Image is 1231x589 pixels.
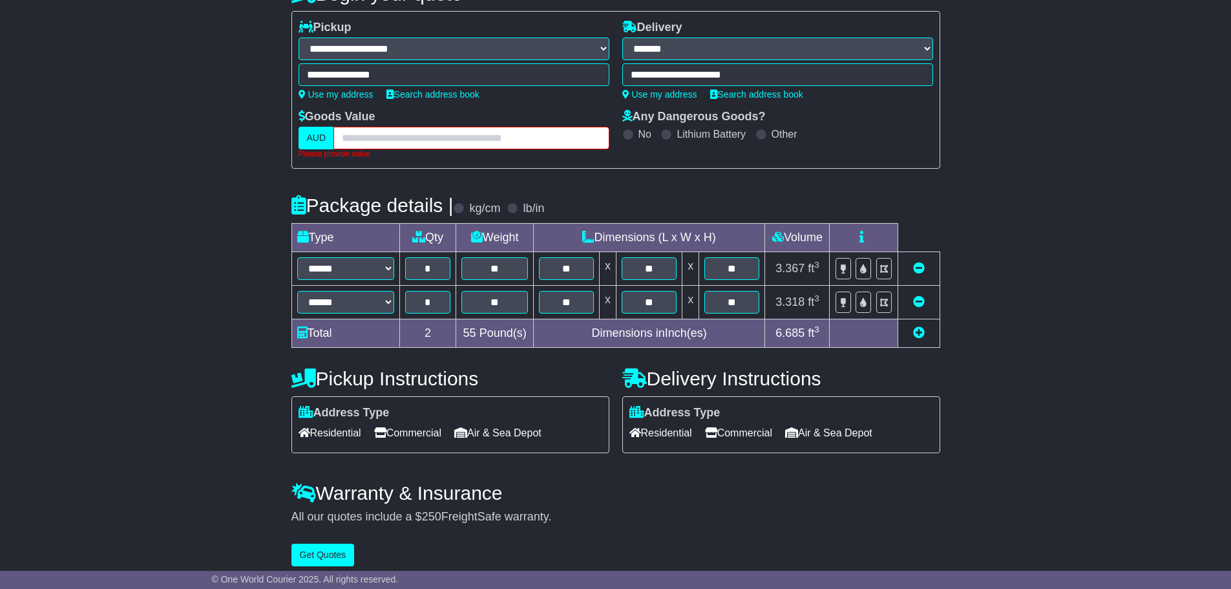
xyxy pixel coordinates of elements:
a: Use my address [622,89,697,100]
span: Commercial [374,423,441,443]
label: Any Dangerous Goods? [622,110,766,124]
div: Please provide value [299,149,609,158]
span: Air & Sea Depot [785,423,872,443]
label: Goods Value [299,110,375,124]
label: No [638,128,651,140]
span: Residential [629,423,692,443]
span: 3.367 [775,262,805,275]
td: x [682,252,699,285]
a: Search address book [386,89,479,100]
span: ft [808,327,819,339]
td: Pound(s) [456,319,533,347]
label: Delivery [622,21,682,35]
h4: Delivery Instructions [622,368,940,389]
span: ft [808,295,819,308]
span: Commercial [705,423,772,443]
td: Qty [399,223,456,252]
a: Add new item [913,327,925,339]
sup: 3 [814,325,819,334]
label: AUD [299,127,335,149]
h4: Package details | [291,195,454,216]
span: © One World Courier 2025. All rights reserved. [212,574,399,584]
a: Use my address [299,89,374,100]
button: Get Quotes [291,544,355,566]
h4: Warranty & Insurance [291,482,940,504]
span: ft [808,262,819,275]
a: Search address book [710,89,803,100]
td: Type [291,223,399,252]
span: 250 [422,510,441,523]
label: lb/in [523,202,544,216]
span: 55 [463,327,476,339]
td: Weight [456,223,533,252]
div: All our quotes include a $ FreightSafe warranty. [291,510,940,524]
td: 2 [399,319,456,347]
td: Volume [765,223,830,252]
td: Dimensions in Inch(es) [533,319,765,347]
sup: 3 [814,260,819,270]
span: Residential [299,423,361,443]
span: Air & Sea Depot [454,423,542,443]
a: Remove this item [913,262,925,275]
label: kg/cm [469,202,500,216]
span: 3.318 [775,295,805,308]
label: Address Type [299,406,390,420]
label: Lithium Battery [677,128,746,140]
td: Dimensions (L x W x H) [533,223,765,252]
td: x [600,285,616,319]
h4: Pickup Instructions [291,368,609,389]
label: Pickup [299,21,352,35]
label: Other [772,128,797,140]
label: Address Type [629,406,721,420]
td: x [600,252,616,285]
td: Total [291,319,399,347]
span: 6.685 [775,327,805,339]
sup: 3 [814,294,819,303]
td: x [682,285,699,319]
a: Remove this item [913,295,925,308]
